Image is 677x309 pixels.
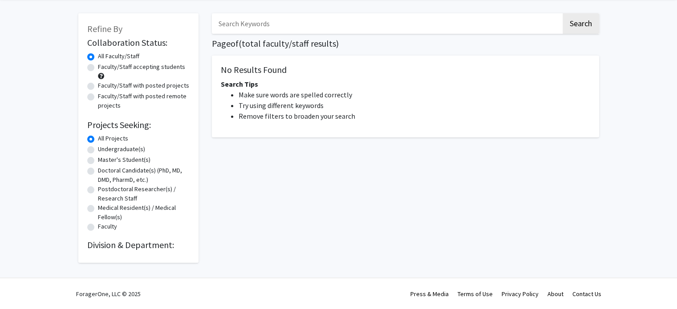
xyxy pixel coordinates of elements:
[212,13,561,34] input: Search Keywords
[98,92,190,110] label: Faculty/Staff with posted remote projects
[458,290,493,298] a: Terms of Use
[7,269,38,302] iframe: Chat
[239,89,590,100] li: Make sure words are spelled correctly
[87,240,190,250] h2: Division & Department:
[98,52,139,61] label: All Faculty/Staff
[98,144,145,154] label: Undergraduate(s)
[239,100,590,111] li: Try using different keywords
[98,185,190,203] label: Postdoctoral Researcher(s) / Research Staff
[98,62,185,72] label: Faculty/Staff accepting students
[87,120,190,130] h2: Projects Seeking:
[98,203,190,222] label: Medical Resident(s) / Medical Fellow(s)
[98,155,150,165] label: Master's Student(s)
[98,81,189,90] label: Faculty/Staff with posted projects
[98,222,117,231] label: Faculty
[502,290,539,298] a: Privacy Policy
[87,23,122,34] span: Refine By
[212,146,599,167] nav: Page navigation
[410,290,449,298] a: Press & Media
[212,38,599,49] h1: Page of ( total faculty/staff results)
[221,80,258,88] span: Search Tips
[547,290,563,298] a: About
[563,13,599,34] button: Search
[572,290,601,298] a: Contact Us
[239,111,590,121] li: Remove filters to broaden your search
[221,64,590,75] h5: No Results Found
[98,166,190,185] label: Doctoral Candidate(s) (PhD, MD, DMD, PharmD, etc.)
[98,134,128,143] label: All Projects
[87,37,190,48] h2: Collaboration Status:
